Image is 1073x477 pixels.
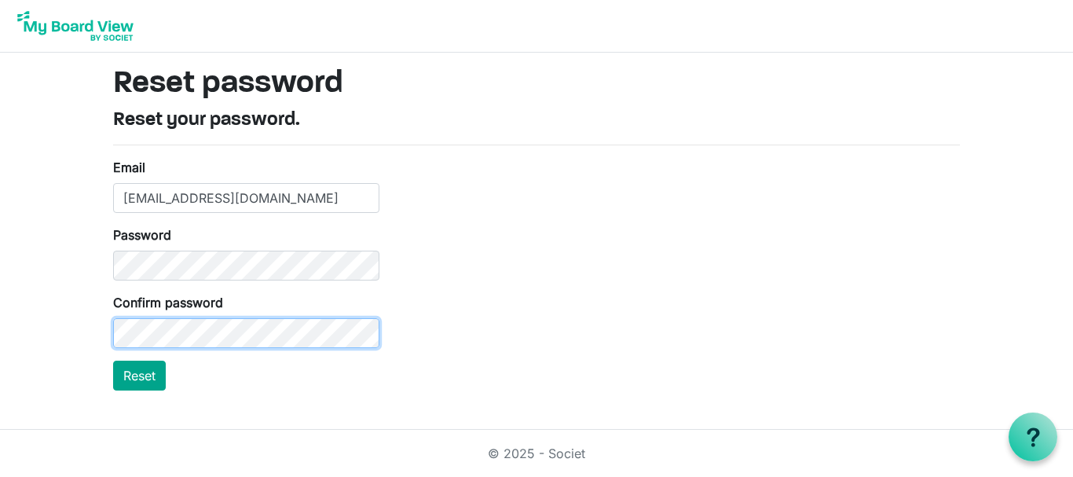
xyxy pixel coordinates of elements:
h4: Reset your password. [113,109,960,132]
h1: Reset password [113,65,960,103]
a: © 2025 - Societ [488,446,585,461]
label: Email [113,158,145,177]
img: My Board View Logo [13,6,138,46]
label: Confirm password [113,293,223,312]
label: Password [113,226,171,244]
button: Reset [113,361,166,391]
